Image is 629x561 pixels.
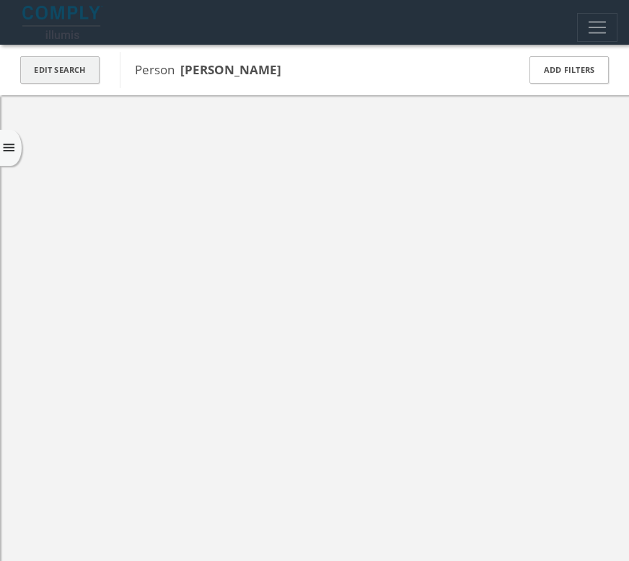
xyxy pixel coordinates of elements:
[529,56,609,84] button: Add Filters
[135,61,281,78] span: Person
[577,13,617,42] button: Toggle navigation
[20,56,100,84] button: Edit Search
[1,141,17,156] i: menu
[22,6,103,39] img: illumis
[180,61,281,78] b: [PERSON_NAME]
